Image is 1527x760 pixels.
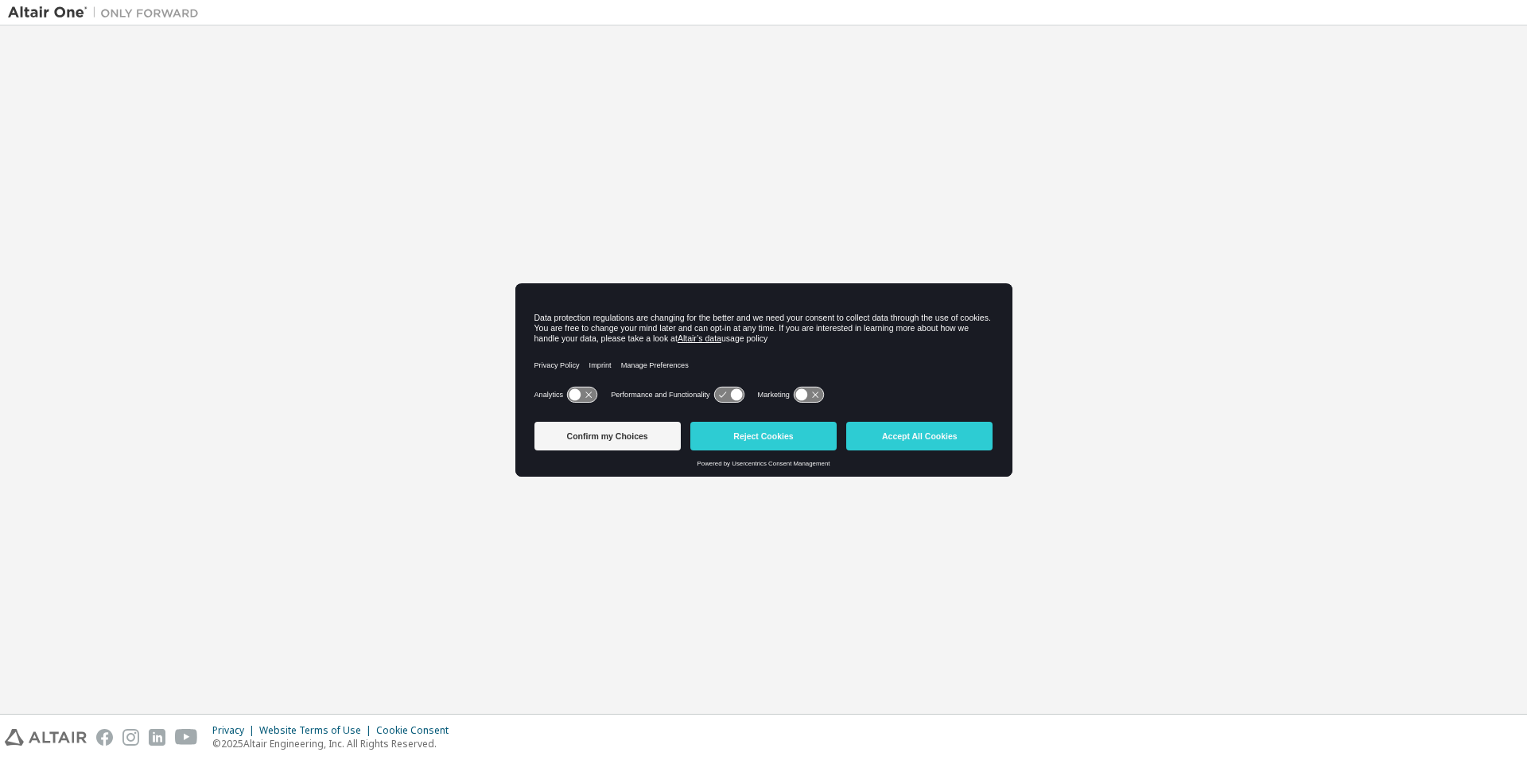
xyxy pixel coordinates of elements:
img: altair_logo.svg [5,729,87,746]
img: facebook.svg [96,729,113,746]
p: © 2025 Altair Engineering, Inc. All Rights Reserved. [212,737,458,750]
img: instagram.svg [122,729,139,746]
img: linkedin.svg [149,729,165,746]
div: Website Terms of Use [259,724,376,737]
img: youtube.svg [175,729,198,746]
img: Altair One [8,5,207,21]
div: Cookie Consent [376,724,458,737]
div: Privacy [212,724,259,737]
